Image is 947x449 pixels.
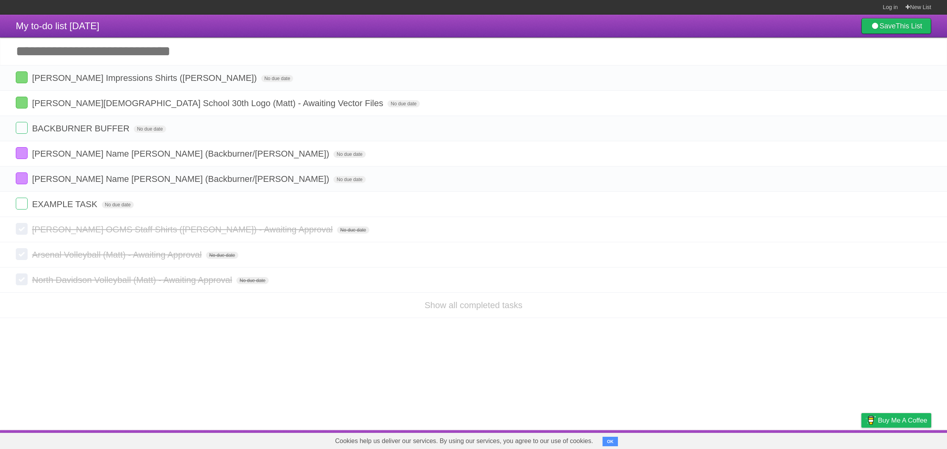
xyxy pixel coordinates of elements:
span: No due date [134,125,166,133]
a: Developers [782,432,814,447]
span: EXAMPLE TASK [32,199,99,209]
a: SaveThis List [861,18,931,34]
span: [PERSON_NAME] Impressions Shirts ([PERSON_NAME]) [32,73,259,83]
span: No due date [236,277,268,284]
label: Done [16,147,28,159]
span: BACKBURNER BUFFER [32,123,131,133]
button: OK [603,437,618,446]
label: Done [16,223,28,235]
a: Show all completed tasks [425,300,522,310]
span: Cookies help us deliver our services. By using our services, you agree to our use of cookies. [327,433,601,449]
img: Buy me a coffee [865,413,876,427]
label: Done [16,97,28,109]
span: My to-do list [DATE] [16,21,99,31]
span: No due date [261,75,293,82]
label: Done [16,172,28,184]
b: This List [896,22,922,30]
span: [PERSON_NAME] Name [PERSON_NAME] (Backburner/[PERSON_NAME]) [32,174,331,184]
span: No due date [337,226,369,234]
span: Buy me a coffee [878,413,927,427]
a: Buy me a coffee [861,413,931,428]
span: [PERSON_NAME][DEMOGRAPHIC_DATA] School 30th Logo (Matt) - Awaiting Vector Files [32,98,385,108]
span: No due date [102,201,134,208]
span: North Davidson Volleyball (Matt) - Awaiting Approval [32,275,234,285]
span: [PERSON_NAME] OGMS Staff Shirts ([PERSON_NAME]) - Awaiting Approval [32,224,335,234]
a: Privacy [851,432,872,447]
label: Done [16,122,28,134]
a: About [756,432,773,447]
span: [PERSON_NAME] Name [PERSON_NAME] (Backburner/[PERSON_NAME]) [32,149,331,159]
span: No due date [333,176,365,183]
label: Done [16,273,28,285]
span: Arsenal Volleyball (Matt) - Awaiting Approval [32,250,204,260]
label: Done [16,198,28,210]
span: No due date [333,151,365,158]
label: Done [16,248,28,260]
a: Suggest a feature [881,432,931,447]
a: Terms [824,432,842,447]
label: Done [16,71,28,83]
span: No due date [206,252,238,259]
span: No due date [387,100,419,107]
